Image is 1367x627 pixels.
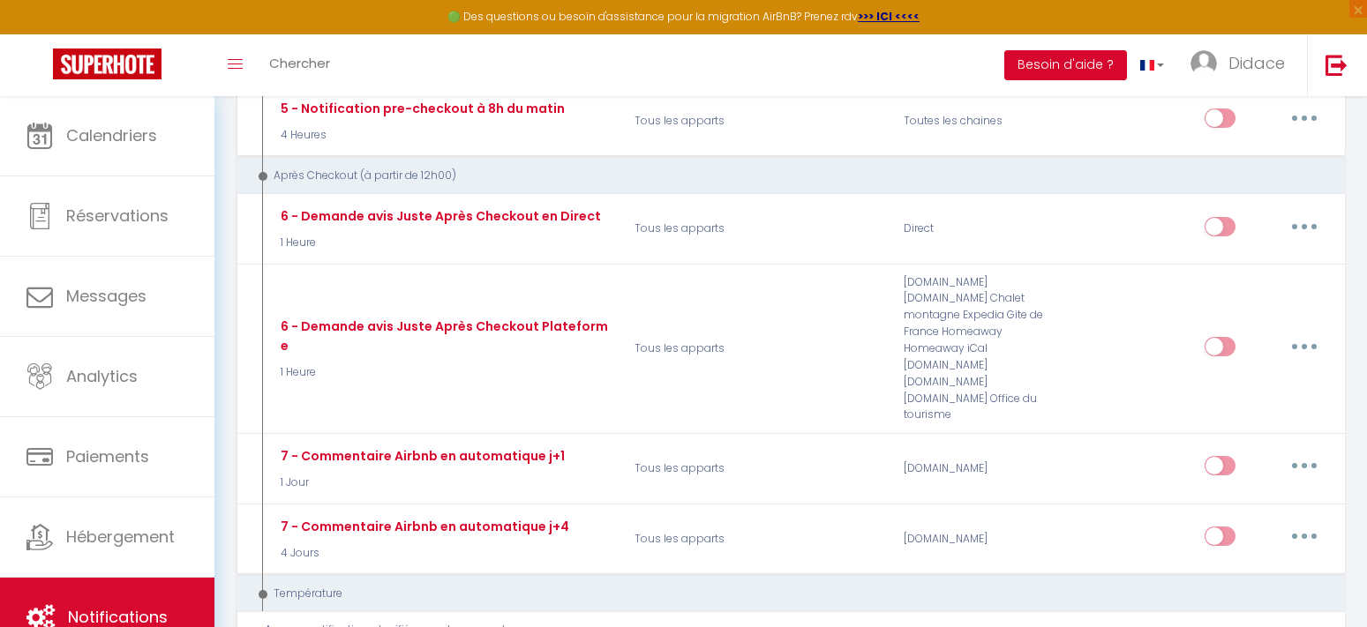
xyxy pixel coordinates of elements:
[276,99,565,118] div: 5 - Notification pre-checkout à 8h du matin
[276,206,601,226] div: 6 - Demande avis Juste Après Checkout en Direct
[66,285,146,307] span: Messages
[66,124,157,146] span: Calendriers
[276,545,569,562] p: 4 Jours
[66,205,169,227] span: Réservations
[276,317,612,355] div: 6 - Demande avis Juste Après Checkout Plateforme
[66,526,175,548] span: Hébergement
[276,517,569,536] div: 7 - Commentaire Airbnb en automatique j+4
[53,49,161,79] img: Super Booking
[1004,50,1127,80] button: Besoin d'aide ?
[623,513,892,564] p: Tous les apparts
[892,274,1071,424] div: [DOMAIN_NAME] [DOMAIN_NAME] Chalet montagne Expedia Gite de France Homeaway Homeaway iCal [DOMAIN...
[892,204,1071,255] div: Direct
[276,474,565,491] p: 1 Jour
[892,443,1071,494] div: [DOMAIN_NAME]
[276,364,612,381] p: 1 Heure
[66,445,149,467] span: Paiements
[892,95,1071,146] div: Toutes les chaines
[623,204,892,255] p: Tous les apparts
[623,95,892,146] p: Tous les apparts
[256,34,343,96] a: Chercher
[1177,34,1307,96] a: ... Didace
[66,365,138,387] span: Analytics
[1190,50,1217,77] img: ...
[1326,54,1348,76] img: logout
[623,274,892,424] p: Tous les apparts
[1228,52,1285,74] span: Didace
[276,446,565,466] div: 7 - Commentaire Airbnb en automatique j+1
[623,443,892,494] p: Tous les apparts
[892,513,1071,564] div: [DOMAIN_NAME]
[269,54,330,72] span: Chercher
[276,127,565,144] p: 4 Heures
[252,586,1309,602] div: Température
[276,235,601,251] p: 1 Heure
[252,168,1309,184] div: Après Checkout (à partir de 12h00)
[858,9,920,24] a: >>> ICI <<<<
